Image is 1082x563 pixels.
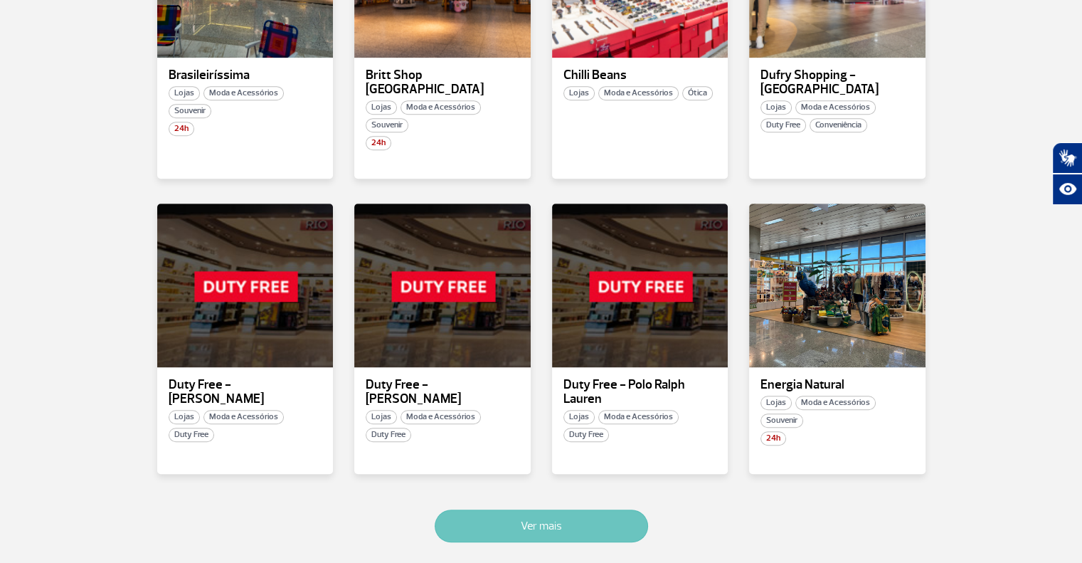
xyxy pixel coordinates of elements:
[366,378,519,406] p: Duty Free - [PERSON_NAME]
[366,410,397,424] span: Lojas
[401,100,481,115] span: Moda e Acessórios
[563,428,609,442] span: Duty Free
[169,104,211,118] span: Souvenir
[795,396,876,410] span: Moda e Acessórios
[760,100,792,115] span: Lojas
[598,86,679,100] span: Moda e Acessórios
[1052,142,1082,205] div: Plugin de acessibilidade da Hand Talk.
[760,118,806,132] span: Duty Free
[563,86,595,100] span: Lojas
[366,118,408,132] span: Souvenir
[598,410,679,424] span: Moda e Acessórios
[563,68,717,83] p: Chilli Beans
[169,378,322,406] p: Duty Free - [PERSON_NAME]
[563,410,595,424] span: Lojas
[366,68,519,97] p: Britt Shop [GEOGRAPHIC_DATA]
[563,378,717,406] p: Duty Free - Polo Ralph Lauren
[1052,174,1082,205] button: Abrir recursos assistivos.
[366,136,391,150] span: 24h
[169,428,214,442] span: Duty Free
[169,86,200,100] span: Lojas
[366,428,411,442] span: Duty Free
[169,68,322,83] p: Brasileiríssima
[760,431,786,446] span: 24h
[760,68,914,97] p: Dufry Shopping - [GEOGRAPHIC_DATA]
[760,414,803,428] span: Souvenir
[1052,142,1082,174] button: Abrir tradutor de língua de sinais.
[682,86,713,100] span: Ótica
[760,396,792,410] span: Lojas
[795,100,876,115] span: Moda e Acessórios
[203,410,284,424] span: Moda e Acessórios
[810,118,867,132] span: Conveniência
[169,122,194,136] span: 24h
[203,86,284,100] span: Moda e Acessórios
[760,378,914,392] p: Energia Natural
[435,510,648,542] button: Ver mais
[169,410,200,424] span: Lojas
[401,410,481,424] span: Moda e Acessórios
[366,100,397,115] span: Lojas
